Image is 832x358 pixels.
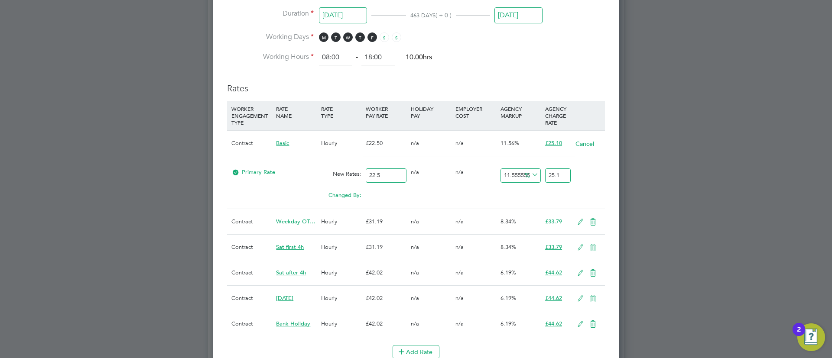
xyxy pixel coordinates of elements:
[364,311,408,336] div: £42.02
[455,269,464,276] span: n/a
[455,139,464,147] span: n/a
[455,294,464,302] span: n/a
[229,311,274,336] div: Contract
[411,243,419,251] span: n/a
[500,294,516,302] span: 6.19%
[276,139,289,147] span: Basic
[455,218,464,225] span: n/a
[229,209,274,234] div: Contract
[545,320,562,327] span: £44.62
[545,294,562,302] span: £44.62
[227,9,314,18] label: Duration
[380,32,389,42] span: S
[319,131,364,156] div: Hourly
[276,320,310,327] span: Bank Holiday
[364,101,408,123] div: WORKER PAY RATE
[276,294,293,302] span: [DATE]
[227,74,605,94] h3: Rates
[435,11,452,19] span: ( + 0 )
[227,32,314,42] label: Working Days
[575,139,595,148] button: Cancel
[229,187,364,203] div: Changed By:
[411,218,419,225] span: n/a
[276,243,304,251] span: Sat first 4h
[455,243,464,251] span: n/a
[227,52,314,61] label: Working Hours
[276,218,315,225] span: Weekday OT…
[797,323,825,351] button: Open Resource Center, 2 new notifications
[411,269,419,276] span: n/a
[319,32,328,42] span: M
[392,32,401,42] span: S
[545,243,562,251] span: £33.79
[453,101,498,123] div: EMPLOYER COST
[409,101,453,123] div: HOLIDAY PAY
[354,53,360,61] span: ‐
[229,286,274,311] div: Contract
[498,101,543,123] div: AGENCY MARKUP
[494,7,543,23] input: Select one
[545,218,562,225] span: £33.79
[274,101,318,123] div: RATE NAME
[319,101,364,123] div: RATE TYPE
[361,50,395,65] input: 17:00
[545,269,562,276] span: £44.62
[797,329,801,341] div: 2
[319,166,364,182] div: New Rates:
[455,168,464,176] span: n/a
[343,32,353,42] span: W
[355,32,365,42] span: T
[500,320,516,327] span: 6.19%
[411,294,419,302] span: n/a
[319,50,352,65] input: 08:00
[319,286,364,311] div: Hourly
[411,139,419,147] span: n/a
[319,311,364,336] div: Hourly
[231,168,275,176] span: Primary Rate
[364,260,408,285] div: £42.02
[500,139,519,147] span: 11.56%
[364,286,408,311] div: £42.02
[319,209,364,234] div: Hourly
[543,101,573,130] div: AGENCY CHARGE RATE
[411,320,419,327] span: n/a
[401,53,432,61] span: 10.00hrs
[411,168,419,176] span: n/a
[319,260,364,285] div: Hourly
[500,269,516,276] span: 6.19%
[522,170,539,179] span: %
[410,12,435,19] span: 463 DAYS
[276,269,306,276] span: Sat after 4h
[545,139,562,147] span: £25.10
[367,32,377,42] span: F
[331,32,341,42] span: T
[229,235,274,260] div: Contract
[364,235,408,260] div: £31.19
[229,260,274,285] div: Contract
[229,101,274,130] div: WORKER ENGAGEMENT TYPE
[500,243,516,251] span: 8.34%
[364,131,408,156] div: £22.50
[229,131,274,156] div: Contract
[319,235,364,260] div: Hourly
[500,218,516,225] span: 8.34%
[319,7,367,23] input: Select one
[455,320,464,327] span: n/a
[364,209,408,234] div: £31.19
